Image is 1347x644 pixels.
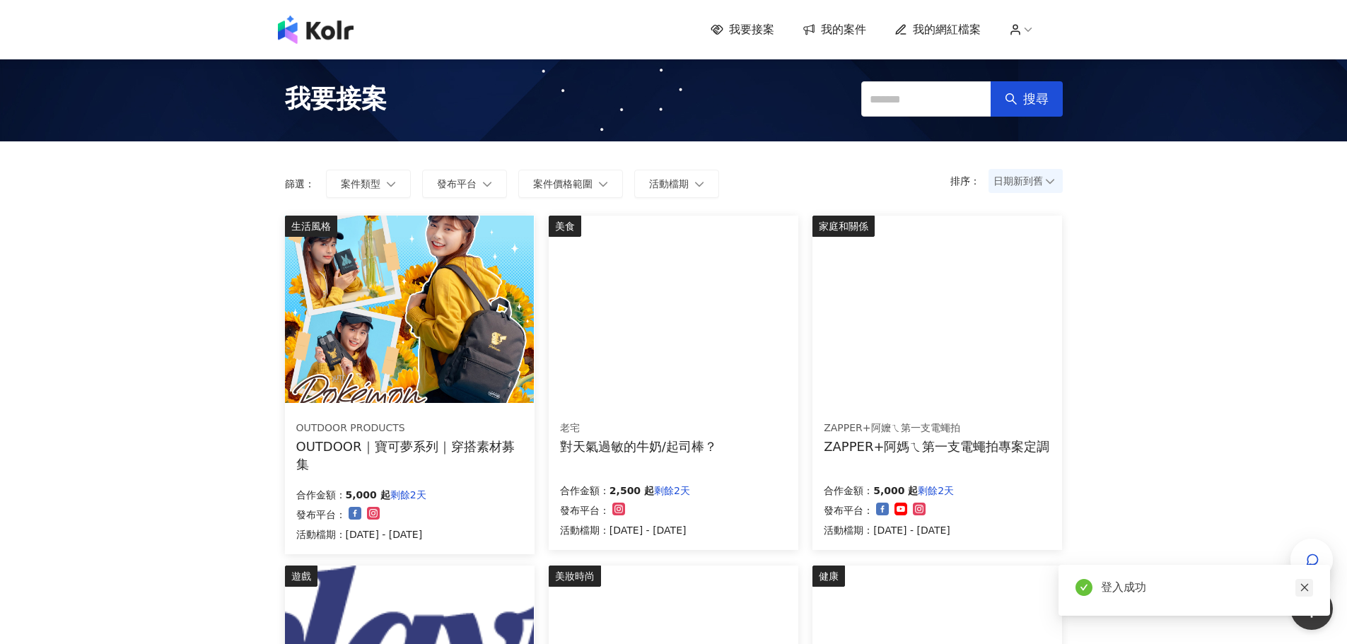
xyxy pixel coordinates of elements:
[549,566,601,587] div: 美妝時尚
[285,216,534,403] img: 【OUTDOOR】寶可夢系列
[1075,579,1092,596] span: check-circle
[812,216,1061,403] img: ZAPPER+阿媽ㄟ第一支電蠅拍專案定調
[549,216,581,237] div: 美食
[296,421,523,435] div: OUTDOOR PRODUCTS
[950,175,989,187] p: 排序：
[610,482,654,499] p: 2,500 起
[422,170,507,198] button: 發布平台
[296,506,346,523] p: 發布平台：
[285,566,317,587] div: 遊戲
[913,22,981,37] span: 我的網紅檔案
[549,216,798,403] img: 老宅牛奶棒/老宅起司棒
[649,178,689,189] span: 活動檔期
[296,526,426,543] p: 活動檔期：[DATE] - [DATE]
[824,502,873,519] p: 發布平台：
[993,170,1058,192] span: 日期新到舊
[824,522,954,539] p: 活動檔期：[DATE] - [DATE]
[285,178,315,189] p: 篩選：
[437,178,477,189] span: 發布平台
[285,216,337,237] div: 生活風格
[991,81,1063,117] button: 搜尋
[824,482,873,499] p: 合作金額：
[296,486,346,503] p: 合作金額：
[803,22,866,37] a: 我的案件
[1300,582,1310,592] span: close
[711,22,774,37] a: 我要接案
[812,216,875,237] div: 家庭和關係
[873,482,918,499] p: 5,000 起
[729,22,774,37] span: 我要接案
[560,421,717,435] div: 老宅
[824,438,1049,455] div: ZAPPER+阿媽ㄟ第一支電蠅拍專案定調
[821,22,866,37] span: 我的案件
[1005,93,1017,105] span: search
[560,438,717,455] div: 對天氣過敏的牛奶/起司棒？
[390,486,426,503] p: 剩餘2天
[634,170,719,198] button: 活動檔期
[278,16,354,44] img: logo
[654,482,690,499] p: 剩餘2天
[285,81,387,117] span: 我要接案
[812,566,845,587] div: 健康
[560,502,610,519] p: 發布平台：
[824,421,1049,435] div: ZAPPER+阿嬤ㄟ第一支電蠅拍
[326,170,411,198] button: 案件類型
[533,178,593,189] span: 案件價格範圍
[346,486,390,503] p: 5,000 起
[918,482,954,499] p: 剩餘2天
[894,22,981,37] a: 我的網紅檔案
[296,438,523,473] div: OUTDOOR｜寶可夢系列｜穿搭素材募集
[1101,579,1313,596] div: 登入成功
[518,170,623,198] button: 案件價格範圍
[341,178,380,189] span: 案件類型
[560,522,690,539] p: 活動檔期：[DATE] - [DATE]
[1023,91,1049,107] span: 搜尋
[560,482,610,499] p: 合作金額：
